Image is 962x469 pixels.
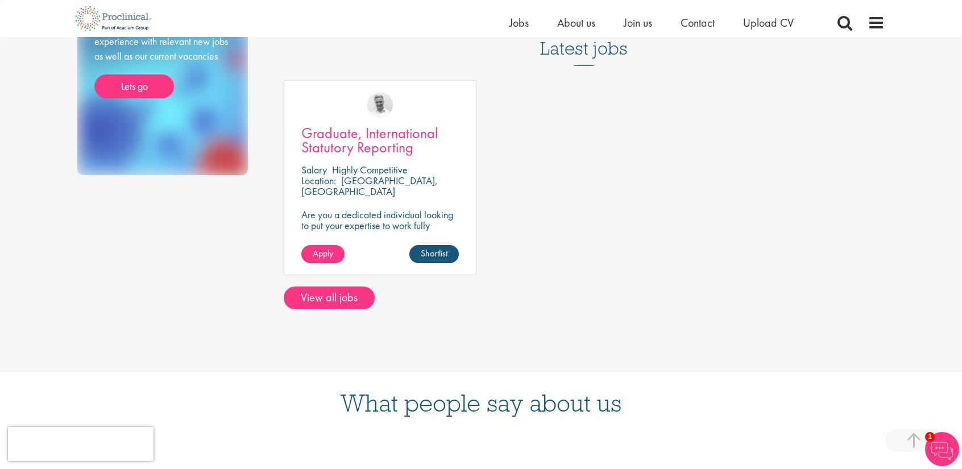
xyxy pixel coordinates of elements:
p: Are you a dedicated individual looking to put your expertise to work fully flexibly in a hybrid p... [301,209,459,242]
p: [GEOGRAPHIC_DATA], [GEOGRAPHIC_DATA] [301,174,438,198]
iframe: reCAPTCHA [8,427,154,461]
a: Graduate, International Statutory Reporting [301,126,459,155]
a: About us [557,15,595,30]
h3: Latest jobs [540,10,628,66]
span: Salary [301,163,327,176]
p: Highly Competitive [332,163,408,176]
a: Jobs [509,15,529,30]
span: Location: [301,174,336,187]
a: Shortlist [409,245,459,263]
img: Joshua Bye [367,92,393,118]
span: Graduate, International Statutory Reporting [301,123,438,157]
a: Lets go [94,74,174,98]
a: View all jobs [284,287,375,309]
a: Upload CV [743,15,794,30]
a: Join us [624,15,652,30]
img: Chatbot [925,432,959,466]
a: Contact [681,15,715,30]
span: 1 [925,432,935,442]
a: Apply [301,245,345,263]
div: Send Proclinical your cv now! We will instantly match your skills & experience with relevant new ... [94,5,231,99]
span: Apply [313,247,333,259]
